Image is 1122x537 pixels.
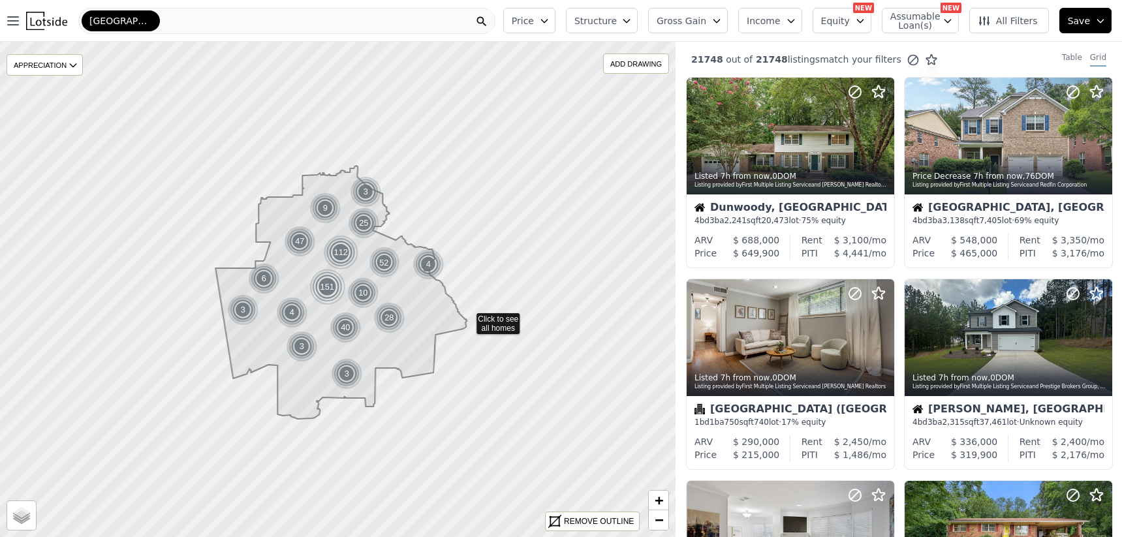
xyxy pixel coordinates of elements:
div: 4 bd 3 ba sqft lot · Unknown equity [912,417,1104,427]
img: g1.png [350,176,382,207]
div: 6 [248,263,279,294]
span: $ 2,450 [834,437,869,447]
span: $ 3,100 [834,235,869,245]
div: PITI [1020,448,1036,461]
span: 7,405 [979,216,1001,225]
div: 3 [350,176,381,207]
div: 4 [276,297,307,328]
img: g1.png [348,207,380,239]
img: g3.png [323,235,359,270]
span: $ 4,441 [834,248,869,258]
div: 47 [284,226,315,257]
div: /mo [1036,448,1104,461]
span: $ 336,000 [951,437,997,447]
button: Gross Gain [648,8,728,33]
span: 3,138 [943,216,965,225]
img: g1.png [286,331,318,362]
div: 4 bd 3 ba sqft lot · 75% equity [694,215,886,226]
div: [GEOGRAPHIC_DATA] ([GEOGRAPHIC_DATA]) [694,404,886,417]
span: $ 290,000 [733,437,779,447]
button: Income [738,8,802,33]
span: Price [512,14,534,27]
div: Rent [802,234,822,247]
div: /mo [1040,234,1104,247]
div: Rent [1020,234,1040,247]
div: /mo [822,234,886,247]
div: 28 [373,302,405,333]
span: Income [747,14,781,27]
div: 25 [348,207,379,239]
span: $ 319,900 [951,450,997,460]
div: Rent [802,435,822,448]
span: 2,315 [943,418,965,427]
span: $ 215,000 [733,450,779,460]
button: All Filters [969,8,1049,33]
span: All Filters [978,14,1038,27]
div: ARV [694,234,713,247]
div: Listed , 0 DOM [694,373,888,383]
span: $ 688,000 [733,235,779,245]
span: $ 548,000 [951,235,997,245]
img: House [912,404,923,414]
div: Listed , 0 DOM [694,171,888,181]
div: /mo [1036,247,1104,260]
span: $ 2,400 [1052,437,1087,447]
span: 21748 [753,54,788,65]
img: g1.png [331,358,363,390]
div: ARV [912,234,931,247]
a: Zoom in [649,491,668,510]
time: 2025-08-14 21:14 [721,172,770,181]
span: $ 465,000 [951,248,997,258]
div: 3 [331,358,362,390]
a: Layers [7,501,36,530]
span: 37,461 [979,418,1006,427]
div: /mo [818,448,886,461]
span: 2,241 [725,216,747,225]
img: g1.png [309,192,341,224]
div: PITI [802,448,818,461]
img: House [694,202,705,213]
span: + [655,492,663,508]
span: match your filters [820,53,901,66]
div: 3 [286,331,317,362]
div: /mo [818,247,886,260]
div: NEW [941,3,961,13]
div: ARV [912,435,931,448]
a: Listed 7h from now,0DOMListing provided byFirst Multiple Listing Serviceand [PERSON_NAME] Realtor... [686,77,894,268]
div: Listing provided by First Multiple Listing Service and [PERSON_NAME] Realtors [694,383,888,391]
img: g1.png [227,294,259,326]
time: 2025-08-14 21:12 [939,373,988,382]
div: REMOVE OUTLINE [564,515,634,527]
button: Equity [813,8,871,33]
span: Assumable Loan(s) [890,12,932,30]
img: g1.png [284,226,316,257]
span: 20,473 [761,216,788,225]
div: ARV [694,435,713,448]
span: $ 3,176 [1052,248,1087,258]
div: 1 bd 1 ba sqft lot · 17% equity [694,417,886,427]
div: NEW [853,3,874,13]
img: g1.png [330,312,362,343]
div: 9 [309,192,341,224]
button: Assumable Loan(s) [882,8,959,33]
div: PITI [802,247,818,260]
img: g2.png [367,245,401,279]
div: 52 [367,245,401,279]
img: g1.png [373,302,405,333]
div: Listing provided by First Multiple Listing Service and [PERSON_NAME] Realtors Inc [694,181,888,189]
a: Price Decrease 7h from now,76DOMListing provided byFirst Multiple Listing Serviceand Redfin Corpo... [904,77,1112,268]
span: $ 2,176 [1052,450,1087,460]
div: Price [912,247,935,260]
a: Listed 7h from now,0DOMListing provided byFirst Multiple Listing Serviceand [PERSON_NAME] Realtor... [686,279,894,470]
span: $ 3,350 [1052,235,1087,245]
div: APPRECIATION [7,54,83,76]
span: [GEOGRAPHIC_DATA]-[PERSON_NAME][GEOGRAPHIC_DATA]-[GEOGRAPHIC_DATA] [89,14,152,27]
span: Save [1068,14,1090,27]
div: Listing provided by First Multiple Listing Service and Prestige Brokers Group, LLC. [912,383,1106,391]
img: House [912,202,923,213]
div: Dunwoody, [GEOGRAPHIC_DATA] [694,202,886,215]
img: g1.png [347,277,379,309]
div: Table [1062,52,1082,67]
div: 10 [347,277,379,309]
time: 2025-08-14 21:13 [973,172,1023,181]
